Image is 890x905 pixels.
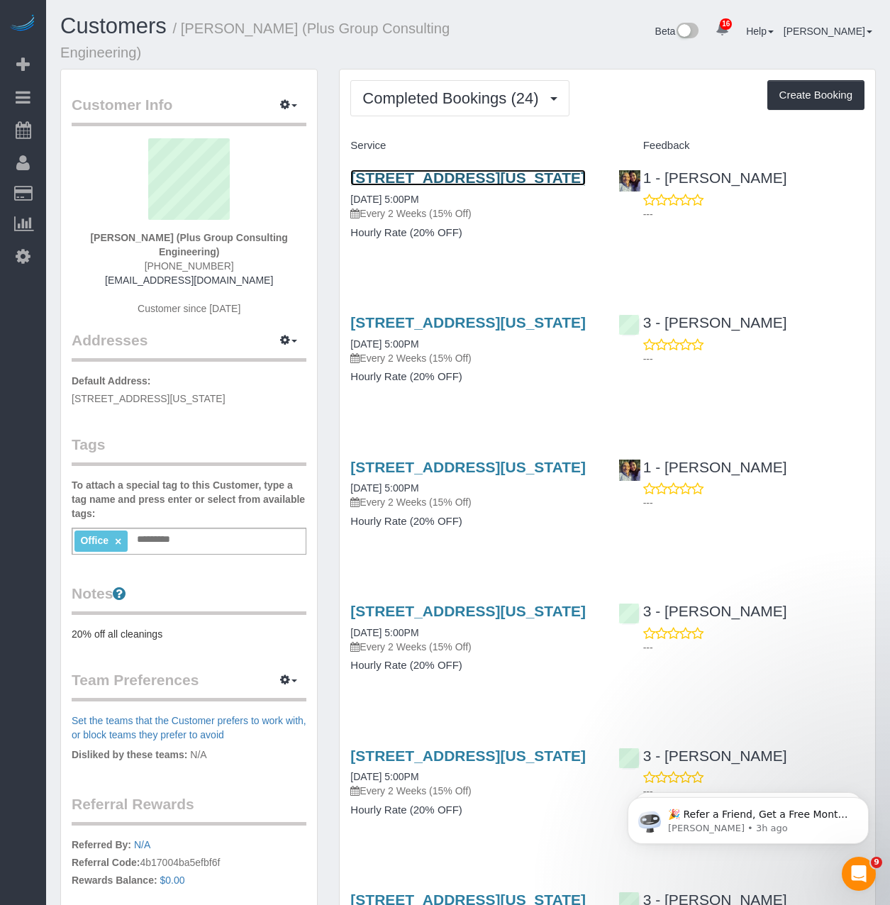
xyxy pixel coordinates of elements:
h4: Service [350,140,596,152]
p: Every 2 Weeks (15% Off) [350,206,596,221]
a: [DATE] 5:00PM [350,627,418,638]
p: Every 2 Weeks (15% Off) [350,495,596,509]
button: Create Booking [767,80,864,110]
strong: [PERSON_NAME] (Plus Group Consulting Engineering) [90,232,287,257]
a: [DATE] 5:00PM [350,338,418,350]
h4: Hourly Rate (20% OFF) [350,660,596,672]
a: 16 [708,14,736,45]
p: Every 2 Weeks (15% Off) [350,351,596,365]
p: --- [643,352,864,366]
a: 3 - [PERSON_NAME] [618,603,787,619]
h4: Feedback [618,140,864,152]
a: [DATE] 5:00PM [350,194,418,205]
span: [STREET_ADDRESS][US_STATE] [72,393,226,404]
a: N/A [134,839,150,850]
h4: Hourly Rate (20% OFF) [350,371,596,383]
span: 9 [871,857,882,868]
span: 16 [720,18,732,30]
a: [EMAIL_ADDRESS][DOMAIN_NAME] [105,274,273,286]
iframe: Intercom notifications message [606,767,890,867]
a: [STREET_ADDRESS][US_STATE] [350,603,586,619]
a: [STREET_ADDRESS][US_STATE] [350,459,586,475]
small: / [PERSON_NAME] (Plus Group Consulting Engineering) [60,21,450,60]
a: Beta [655,26,699,37]
a: 3 - [PERSON_NAME] [618,748,787,764]
a: [STREET_ADDRESS][US_STATE] [350,170,586,186]
label: To attach a special tag to this Customer, type a tag name and press enter or select from availabl... [72,478,306,521]
span: Office [80,535,109,546]
h4: Hourly Rate (20% OFF) [350,516,596,528]
span: Completed Bookings (24) [362,89,545,107]
span: N/A [190,749,206,760]
a: 1 - [PERSON_NAME] [618,459,787,475]
legend: Tags [72,434,306,466]
p: Every 2 Weeks (15% Off) [350,640,596,654]
a: Help [746,26,774,37]
a: [STREET_ADDRESS][US_STATE] [350,314,586,331]
a: 3 - [PERSON_NAME] [618,314,787,331]
a: [STREET_ADDRESS][US_STATE] [350,748,586,764]
h4: Hourly Rate (20% OFF) [350,227,596,239]
a: [PERSON_NAME] [784,26,872,37]
a: [DATE] 5:00PM [350,482,418,494]
img: 1 - Xiomara Inga [619,170,640,191]
p: --- [643,496,864,510]
iframe: Intercom live chat [842,857,876,891]
pre: 20% off all cleanings [72,627,306,641]
a: [DATE] 5:00PM [350,771,418,782]
img: New interface [675,23,699,41]
p: 4b17004ba5efbf6f [72,838,306,891]
legend: Team Preferences [72,670,306,701]
button: Completed Bookings (24) [350,80,569,116]
label: Referral Code: [72,855,140,870]
span: [PHONE_NUMBER] [145,260,234,272]
p: --- [643,207,864,221]
a: × [115,535,121,548]
h4: Hourly Rate (20% OFF) [350,804,596,816]
a: $0.00 [160,875,185,886]
span: Customer since [DATE] [138,303,240,314]
label: Referred By: [72,838,131,852]
legend: Notes [72,583,306,615]
a: Set the teams that the Customer prefers to work with, or block teams they prefer to avoid [72,715,306,740]
img: Automaid Logo [9,14,37,34]
legend: Customer Info [72,94,306,126]
label: Default Address: [72,374,151,388]
a: Customers [60,13,167,38]
label: Disliked by these teams: [72,748,187,762]
p: Every 2 Weeks (15% Off) [350,784,596,798]
p: --- [643,640,864,655]
legend: Referral Rewards [72,794,306,826]
img: 1 - Xiomara Inga [619,460,640,481]
label: Rewards Balance: [72,873,157,887]
a: 1 - [PERSON_NAME] [618,170,787,186]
